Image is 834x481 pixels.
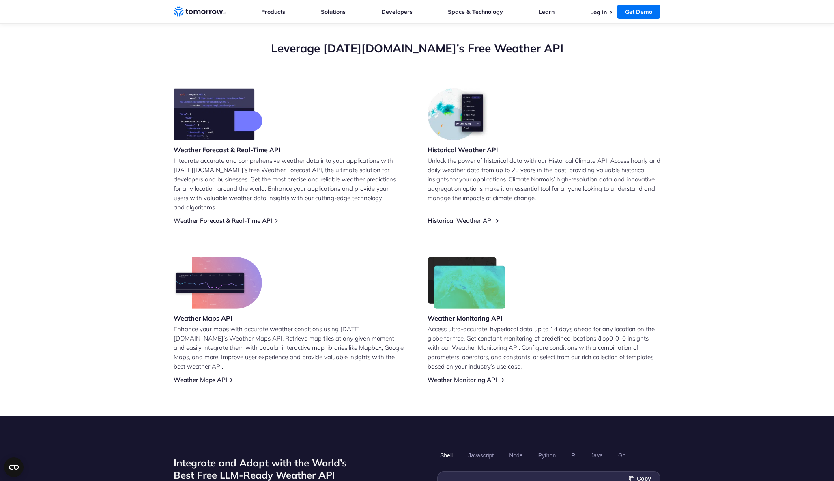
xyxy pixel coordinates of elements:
[428,156,660,203] p: Unlock the power of historical data with our Historical Climate API. Access hourly and daily weat...
[174,457,360,481] h2: Integrate and Adapt with the World’s Best Free LLM-Ready Weather API
[568,449,578,462] button: R
[174,41,660,56] h2: Leverage [DATE][DOMAIN_NAME]’s Free Weather API
[428,376,497,384] a: Weather Monitoring API
[615,449,629,462] button: Go
[174,156,406,212] p: Integrate accurate and comprehensive weather data into your applications with [DATE][DOMAIN_NAME]...
[588,449,606,462] button: Java
[539,8,555,15] a: Learn
[428,314,505,323] h3: Weather Monitoring API
[590,9,607,16] a: Log In
[321,8,346,15] a: Solutions
[465,449,497,462] button: Javascript
[174,6,226,18] a: Home link
[174,314,262,323] h3: Weather Maps API
[506,449,525,462] button: Node
[4,457,24,477] button: Open CMP widget
[428,145,498,154] h3: Historical Weather API
[617,5,660,19] a: Get Demo
[174,217,272,224] a: Weather Forecast & Real-Time API
[448,8,503,15] a: Space & Technology
[437,449,456,462] button: Shell
[381,8,413,15] a: Developers
[174,376,227,384] a: Weather Maps API
[428,217,493,224] a: Historical Weather API
[535,449,559,462] button: Python
[174,145,281,154] h3: Weather Forecast & Real-Time API
[261,8,285,15] a: Products
[174,324,406,371] p: Enhance your maps with accurate weather conditions using [DATE][DOMAIN_NAME]’s Weather Maps API. ...
[428,324,660,371] p: Access ultra-accurate, hyperlocal data up to 14 days ahead for any location on the globe for free...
